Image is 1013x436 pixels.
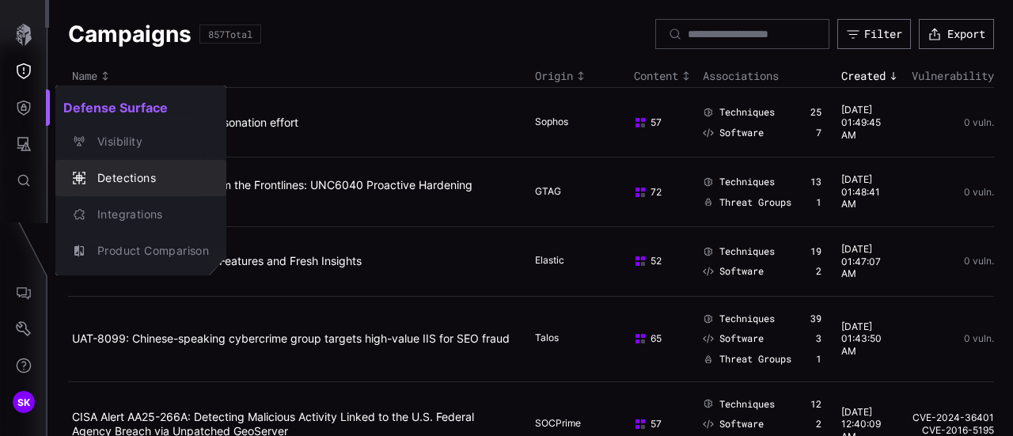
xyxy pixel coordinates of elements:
[55,233,226,269] button: Product Comparison
[89,241,209,261] div: Product Comparison
[55,160,226,196] button: Detections
[55,92,226,123] h2: Defense Surface
[89,205,209,225] div: Integrations
[55,123,226,160] button: Visibility
[89,132,209,152] div: Visibility
[55,196,226,233] button: Integrations
[89,169,209,188] div: Detections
